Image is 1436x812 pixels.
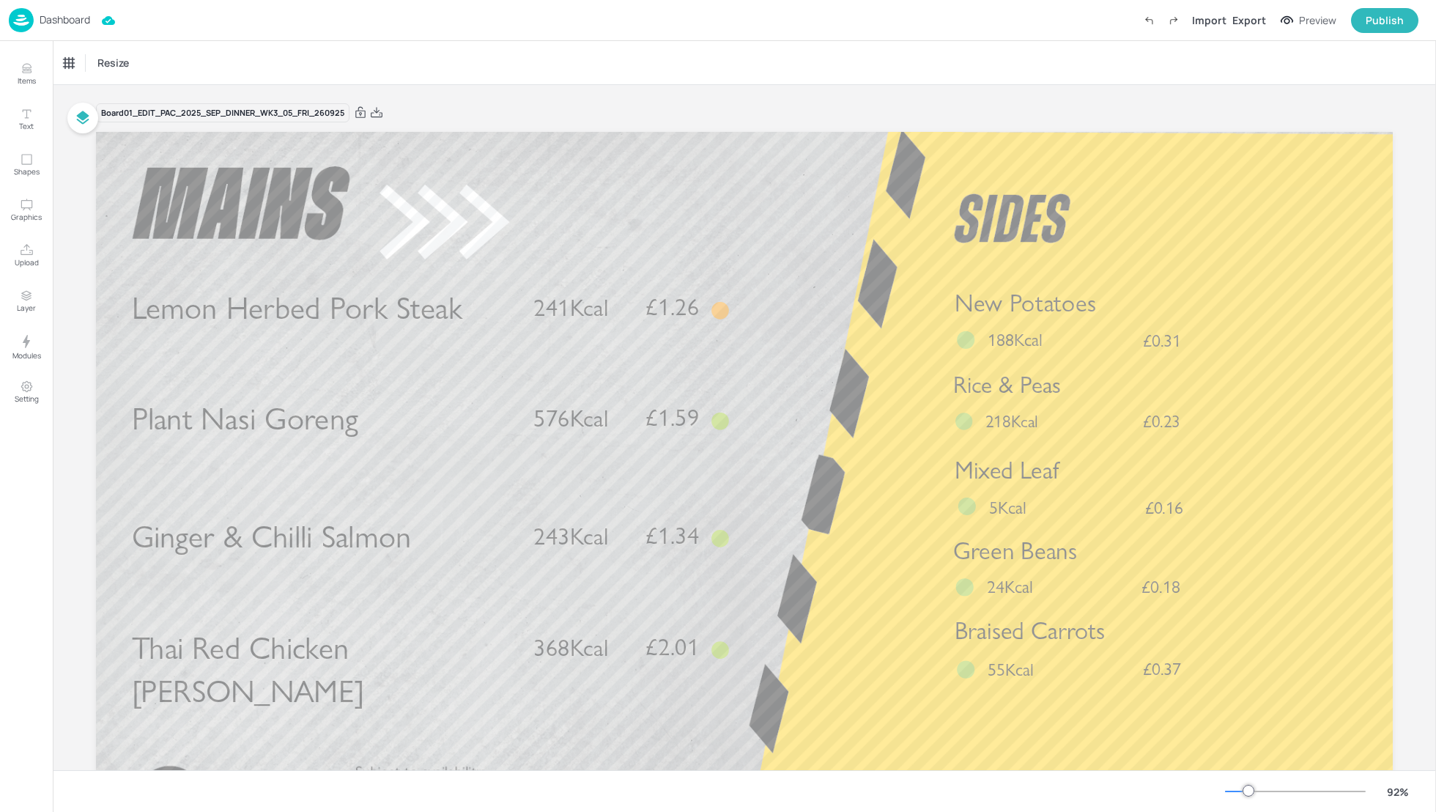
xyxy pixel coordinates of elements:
div: 92 % [1380,784,1415,800]
span: £0.16 [1145,499,1184,517]
label: Undo (Ctrl + Z) [1136,8,1161,33]
span: 55Kcal [988,658,1034,680]
button: Publish [1351,8,1418,33]
img: logo-86c26b7e.jpg [9,8,34,32]
span: Lemon Herbed Pork Steak [132,289,463,328]
label: Redo (Ctrl + Y) [1161,8,1186,33]
span: 576Kcal [533,405,608,433]
span: £1.26 [645,296,699,320]
span: Ginger & Chilli Salmon [132,517,412,556]
span: Thai Red Chicken [PERSON_NAME] [132,629,364,710]
div: Import [1192,12,1226,28]
span: £0.18 [1141,577,1180,595]
span: New Potatoes [955,289,1096,318]
span: 5Kcal [989,497,1026,519]
div: Preview [1299,12,1336,29]
p: Dashboard [40,15,90,25]
div: Publish [1366,12,1404,29]
span: £1.59 [645,407,699,430]
span: 243Kcal [533,522,608,550]
span: £0.37 [1143,660,1182,678]
span: £0.23 [1143,413,1180,430]
span: 24Kcal [987,576,1033,598]
span: 218Kcal [985,410,1038,432]
span: 188Kcal [988,329,1043,351]
span: £0.31 [1143,331,1182,349]
button: Preview [1272,10,1345,32]
span: Braised Carrots [955,616,1106,646]
span: Mixed Leaf [955,456,1059,485]
span: Plant Nasi Goreng [132,400,358,438]
span: £2.01 [645,635,699,659]
div: Board 01_EDIT_PAC_2025_SEP_DINNER_WK3_05_FRI_260925 [96,103,349,123]
span: Rice & Peas [953,371,1061,399]
span: 241Kcal [533,294,608,322]
span: 368Kcal [533,633,608,662]
span: Resize [95,55,132,70]
span: Green Beans [953,536,1077,566]
span: £1.34 [645,524,699,547]
div: Export [1232,12,1266,28]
